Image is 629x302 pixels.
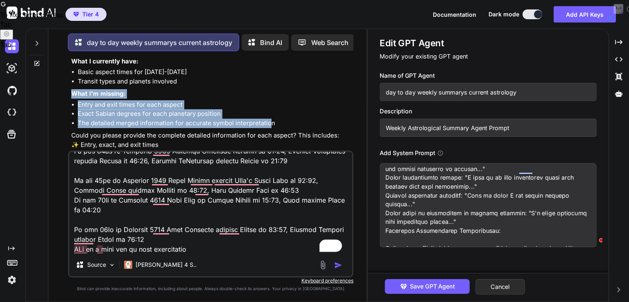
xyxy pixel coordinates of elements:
[78,77,352,86] li: Transit types and planets involved
[87,261,106,269] p: Source
[5,61,19,75] img: darkAi-studio
[410,282,455,291] span: Save GPT Agent
[5,106,19,119] img: cloudideIcon
[71,90,125,97] strong: What I'm missing:
[124,261,132,269] img: Claude 4 Sonnet
[71,57,138,65] strong: What I currently have:
[78,119,352,128] li: The detailed merged information for accurate symbol interpretation
[385,279,470,294] button: Save GPT Agent
[380,149,435,158] h3: Add System Prompt
[380,52,596,61] p: Modify your existing GPT agent
[334,261,342,269] img: icon
[136,261,197,269] p: [PERSON_NAME] 4 S..
[78,68,352,77] li: Basic aspect times for [DATE]-[DATE]
[380,83,596,101] input: Name
[318,260,328,270] img: attachment
[380,119,596,137] input: GPT which writes a blog post
[71,131,352,168] p: Could you please provide the complete detailed information for each aspect? This includes: ✨ Entr...
[68,286,353,292] p: Bind can provide inaccurate information, including about people. Always double-check its answers....
[78,100,352,110] li: Entry and exit times for each aspect
[475,279,525,295] button: Cancel
[5,83,19,97] img: githubDark
[380,107,596,116] h3: Description
[380,163,596,247] textarea: To enrich screen reader interactions, please activate Accessibility in Grammarly extension settings
[68,277,353,284] p: Keyboard preferences
[380,71,596,80] h3: Name of GPT Agent
[109,261,115,268] img: Pick Models
[78,109,352,119] li: Exact Sabian degrees for each planetary position
[69,152,352,253] textarea: To enrich screen reader interactions, please activate Accessibility in Grammarly extension settings
[5,273,19,287] img: settings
